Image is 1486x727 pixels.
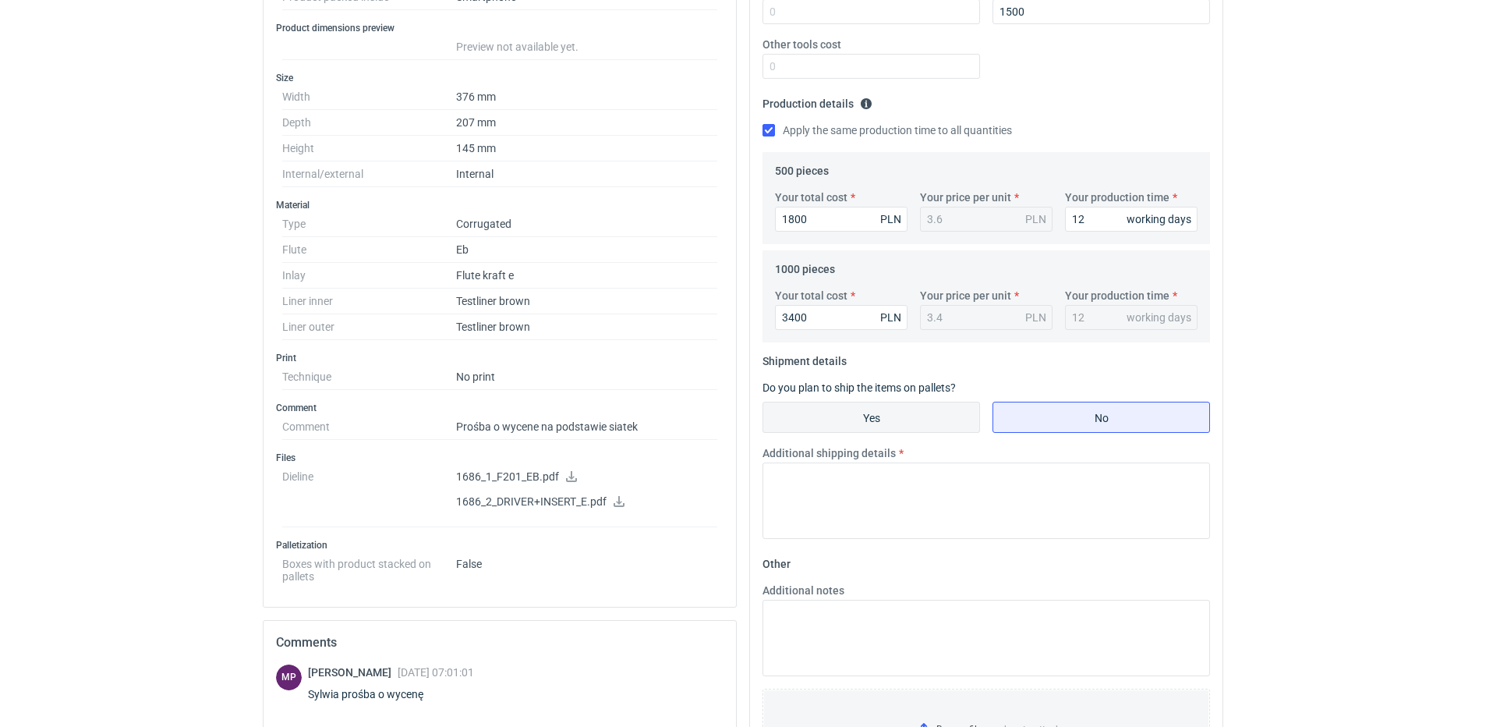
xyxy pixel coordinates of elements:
[880,310,901,325] div: PLN
[282,110,456,136] dt: Depth
[762,381,956,394] label: Do you plan to ship the items on pallets?
[762,402,980,433] label: Yes
[1127,211,1191,227] div: working days
[308,686,474,702] div: Sylwia prośba o wycenę
[456,41,578,53] span: Preview not available yet.
[282,314,456,340] dt: Liner outer
[276,352,724,364] h3: Print
[1065,288,1169,303] label: Your production time
[282,551,456,583] dt: Boxes with product stacked on pallets
[276,402,724,414] h3: Comment
[276,452,724,464] h3: Files
[282,84,456,110] dt: Width
[276,72,724,84] h3: Size
[456,161,717,187] dd: Internal
[282,464,456,527] dt: Dieline
[1025,211,1046,227] div: PLN
[282,136,456,161] dt: Height
[456,110,717,136] dd: 207 mm
[282,364,456,390] dt: Technique
[762,551,791,570] legend: Other
[456,470,717,484] p: 1686_1_F201_EB.pdf
[282,211,456,237] dt: Type
[276,199,724,211] h3: Material
[456,84,717,110] dd: 376 mm
[775,257,835,275] legend: 1000 pieces
[276,633,724,652] h2: Comments
[762,583,844,598] label: Additional notes
[282,161,456,187] dt: Internal/external
[276,665,302,690] div: Michał Palasek
[775,288,847,303] label: Your total cost
[456,364,717,390] dd: No print
[308,666,398,679] span: [PERSON_NAME]
[762,122,1012,138] label: Apply the same production time to all quantities
[456,414,717,440] dd: Prośba o wycene na podstawie siatek
[282,289,456,314] dt: Liner inner
[456,263,717,289] dd: Flute kraft e
[282,237,456,263] dt: Flute
[992,402,1210,433] label: No
[398,666,474,679] span: [DATE] 07:01:01
[762,91,872,110] legend: Production details
[456,136,717,161] dd: 145 mm
[920,190,1011,205] label: Your price per unit
[282,414,456,440] dt: Comment
[456,551,717,583] dd: False
[456,211,717,237] dd: Corrugated
[762,349,847,367] legend: Shipment details
[762,445,896,461] label: Additional shipping details
[276,22,724,34] h3: Product dimensions preview
[276,539,724,551] h3: Palletization
[762,54,980,79] input: 0
[276,665,302,690] figcaption: MP
[456,237,717,263] dd: Eb
[456,495,717,509] p: 1686_2_DRIVER+INSERT_E.pdf
[282,263,456,289] dt: Inlay
[456,314,717,340] dd: Testliner brown
[775,190,847,205] label: Your total cost
[880,211,901,227] div: PLN
[1065,207,1198,232] input: 0
[920,288,1011,303] label: Your price per unit
[456,289,717,314] dd: Testliner brown
[1065,190,1169,205] label: Your production time
[762,37,841,52] label: Other tools cost
[775,158,829,177] legend: 500 pieces
[775,207,908,232] input: 0
[1127,310,1191,325] div: working days
[1025,310,1046,325] div: PLN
